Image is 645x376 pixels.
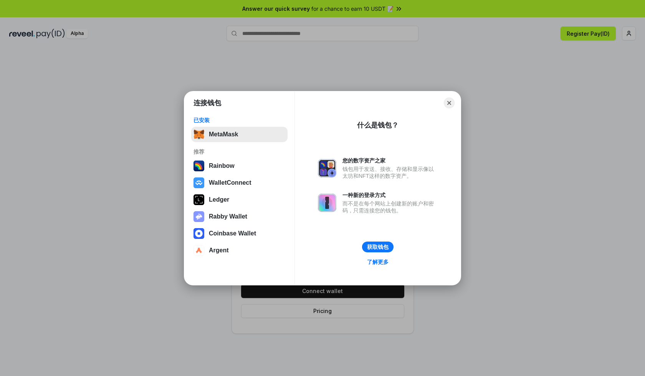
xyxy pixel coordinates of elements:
[367,243,389,250] div: 获取钱包
[318,194,336,212] img: svg+xml,%3Csvg%20xmlns%3D%22http%3A%2F%2Fwww.w3.org%2F2000%2Fsvg%22%20fill%3D%22none%22%20viewBox...
[342,200,438,214] div: 而不是在每个网站上创建新的账户和密码，只需连接您的钱包。
[209,230,256,237] div: Coinbase Wallet
[362,242,394,252] button: 获取钱包
[191,192,288,207] button: Ledger
[191,226,288,241] button: Coinbase Wallet
[362,257,393,267] a: 了解更多
[193,194,204,205] img: svg+xml,%3Csvg%20xmlns%3D%22http%3A%2F%2Fwww.w3.org%2F2000%2Fsvg%22%20width%3D%2228%22%20height%3...
[209,213,247,220] div: Rabby Wallet
[318,159,336,177] img: svg+xml,%3Csvg%20xmlns%3D%22http%3A%2F%2Fwww.w3.org%2F2000%2Fsvg%22%20fill%3D%22none%22%20viewBox...
[193,228,204,239] img: svg+xml,%3Csvg%20width%3D%2228%22%20height%3D%2228%22%20viewBox%3D%220%200%2028%2028%22%20fill%3D...
[209,162,235,169] div: Rainbow
[193,148,285,155] div: 推荐
[193,129,204,140] img: svg+xml,%3Csvg%20fill%3D%22none%22%20height%3D%2233%22%20viewBox%3D%220%200%2035%2033%22%20width%...
[444,98,455,108] button: Close
[367,258,389,265] div: 了解更多
[357,121,399,130] div: 什么是钱包？
[193,211,204,222] img: svg+xml,%3Csvg%20xmlns%3D%22http%3A%2F%2Fwww.w3.org%2F2000%2Fsvg%22%20fill%3D%22none%22%20viewBox...
[342,166,438,179] div: 钱包用于发送、接收、存储和显示像以太坊和NFT这样的数字资产。
[191,209,288,224] button: Rabby Wallet
[209,179,251,186] div: WalletConnect
[193,117,285,124] div: 已安装
[191,127,288,142] button: MetaMask
[193,98,221,108] h1: 连接钱包
[191,175,288,190] button: WalletConnect
[209,196,229,203] div: Ledger
[342,192,438,199] div: 一种新的登录方式
[191,158,288,174] button: Rainbow
[209,247,229,254] div: Argent
[193,245,204,256] img: svg+xml,%3Csvg%20width%3D%2228%22%20height%3D%2228%22%20viewBox%3D%220%200%2028%2028%22%20fill%3D...
[193,161,204,171] img: svg+xml,%3Csvg%20width%3D%22120%22%20height%3D%22120%22%20viewBox%3D%220%200%20120%20120%22%20fil...
[209,131,238,138] div: MetaMask
[342,157,438,164] div: 您的数字资产之家
[193,177,204,188] img: svg+xml,%3Csvg%20width%3D%2228%22%20height%3D%2228%22%20viewBox%3D%220%200%2028%2028%22%20fill%3D...
[191,243,288,258] button: Argent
